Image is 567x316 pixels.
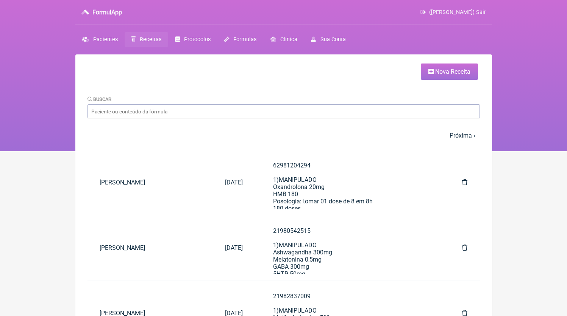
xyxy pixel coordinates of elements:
a: Nova Receita [421,64,478,80]
a: Clínica [263,32,304,47]
span: Nova Receita [435,68,470,75]
a: ([PERSON_NAME]) Sair [420,9,486,15]
h3: FormulApp [92,9,122,16]
label: Buscar [87,96,112,102]
input: Paciente ou conteúdo da fórmula [87,104,480,118]
a: [DATE] [213,173,255,192]
span: ([PERSON_NAME]) Sair [429,9,486,15]
a: Receitas [125,32,168,47]
a: [DATE] [213,238,255,257]
a: Fórmulas [217,32,263,47]
span: Pacientes [93,36,118,43]
span: Fórmulas [233,36,256,43]
a: Pacientes [75,32,125,47]
a: 219805425151)MANIPULADOAshwagandha 300mgMelatonina 0,5mgGABA 300mg5HTP 50mg[MEDICAL_DATA] quelado... [261,221,444,274]
span: Protocolos [184,36,211,43]
span: Sua Conta [320,36,346,43]
a: 629812042941)MANIPULADOOxandrolona 20mgHMB 180Posologia: tomar 01 dose de 8 em 8h180 doses2)MANIP... [261,156,444,209]
a: Protocolos [168,32,217,47]
span: Receitas [140,36,161,43]
a: Próxima › [450,132,475,139]
a: Sua Conta [304,32,352,47]
a: [PERSON_NAME] [87,173,213,192]
a: [PERSON_NAME] [87,238,213,257]
nav: pager [87,127,480,144]
span: Clínica [280,36,297,43]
